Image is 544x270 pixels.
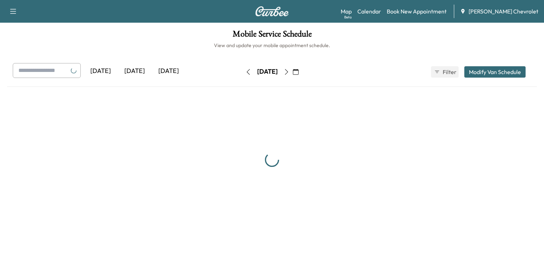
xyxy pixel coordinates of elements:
div: [DATE] [152,63,186,79]
a: MapBeta [341,7,352,16]
button: Filter [431,66,459,78]
a: Calendar [357,7,381,16]
div: [DATE] [84,63,118,79]
div: [DATE] [257,67,278,76]
a: Book New Appointment [387,7,447,16]
img: Curbee Logo [255,6,289,16]
div: Beta [344,15,352,20]
span: [PERSON_NAME] Chevrolet [469,7,538,16]
span: Filter [443,68,455,76]
div: [DATE] [118,63,152,79]
h6: View and update your mobile appointment schedule. [7,42,537,49]
h1: Mobile Service Schedule [7,30,537,42]
button: Modify Van Schedule [464,66,526,78]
